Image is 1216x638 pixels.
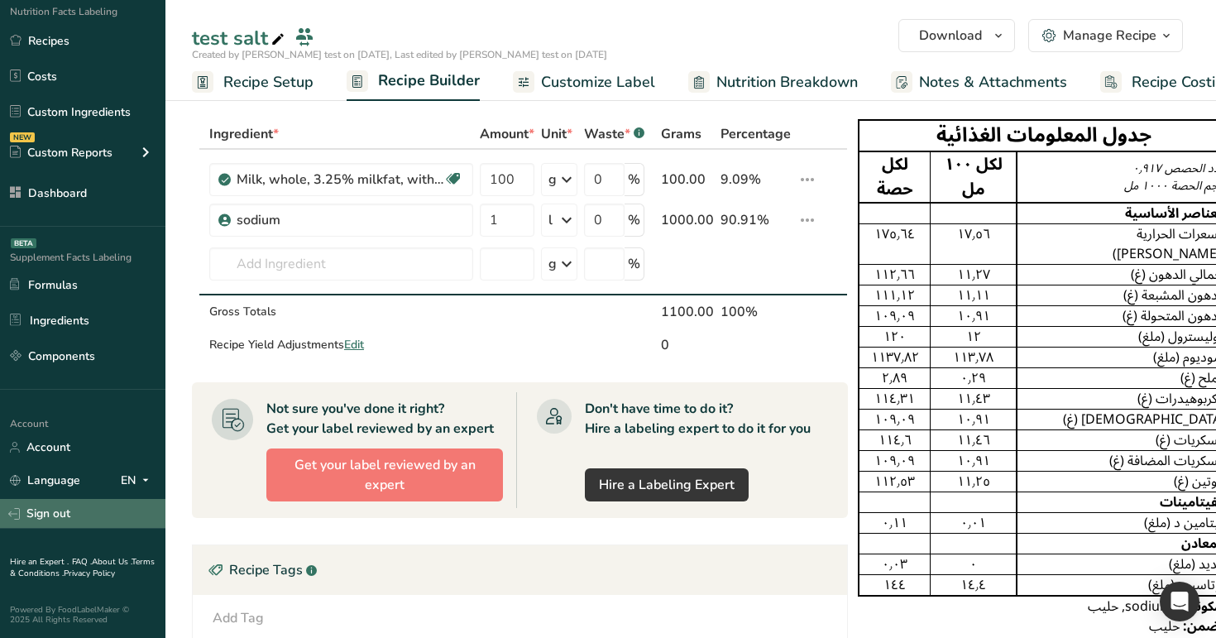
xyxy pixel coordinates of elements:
div: ١١٫٤٣ [934,389,1012,409]
div: 1000.00 [661,210,714,230]
div: Waste [584,124,644,144]
div: ١٢٠ [863,327,926,347]
div: ١١٫٢٥ [934,472,1012,492]
div: ١١٫٢٧ [934,265,1012,285]
div: Recipe Tags [193,545,847,595]
div: sodium [237,210,443,230]
div: Manage Recipe [1063,26,1156,46]
span: Percentage [721,124,791,144]
span: Edit [344,337,364,353]
div: Add Tag [213,608,264,628]
div: l [548,210,553,230]
div: Don't have time to do it? Hire a labeling expert to do it for you [585,399,811,439]
span: Created by [PERSON_NAME] test on [DATE], Last edited by [PERSON_NAME] test on [DATE] [192,48,607,61]
div: ١٠٩٫٠٩ [863,451,926,471]
a: Hire a Labeling Expert [585,468,749,501]
div: ١١٢٫٥٣ [863,472,926,492]
div: NEW [10,132,35,142]
div: g [548,170,557,189]
div: 1100.00 [661,302,714,322]
div: ١١٢٫٦٦ [863,265,926,285]
a: Customize Label [513,64,655,101]
div: ١١٤٫٣١ [863,389,926,409]
div: ١٠٫٩١ [934,410,1012,429]
a: Notes & Attachments [891,64,1067,101]
td: لكل ١٠٠ مل [931,151,1017,203]
div: ٢٫٨٩ [863,368,926,388]
div: ١٤٤ [863,575,926,595]
div: 0 [661,335,714,355]
div: ١١٫١١ [934,285,1012,305]
div: ١٠٩٫٠٩ [863,410,926,429]
div: ١٠٫٩١ [934,306,1012,326]
div: ١٧٫٥٦ [934,224,1012,244]
span: Ingredient [209,124,279,144]
div: Not sure you've done it right? Get your label reviewed by an expert [266,399,494,439]
div: Recipe Yield Adjustments [209,336,473,353]
div: ١٠٫٩١ [934,451,1012,471]
span: Download [919,26,982,46]
div: BETA [11,238,36,248]
span: Customize Label [541,71,655,94]
div: 9.09% [721,170,791,189]
div: ٠٫٠١ [934,513,1012,533]
a: About Us . [92,556,132,568]
button: Get your label reviewed by an expert [266,449,503,501]
span: Recipe Builder [378,70,480,92]
div: test salt [192,23,288,53]
span: ١٠٠٠ مل [1124,174,1168,198]
span: Notes & Attachments [919,71,1067,94]
div: ١١٣٧٫٨٢ [863,348,926,367]
a: Recipe Builder [347,62,480,102]
div: Custom Reports [10,144,113,161]
a: Hire an Expert . [10,556,69,568]
span: sodium, حليب [1088,592,1172,621]
span: Recipe Setup [223,71,314,94]
input: Add Ingredient [209,247,473,281]
div: ١٤٫٤ [934,575,1012,595]
div: g [548,254,557,274]
span: Nutrition Breakdown [716,71,858,94]
a: FAQ . [72,556,92,568]
div: Powered By FoodLabelMaker © 2025 All Rights Reserved [10,605,156,625]
button: Manage Recipe [1028,19,1183,52]
div: ٠٫١١ [863,513,926,533]
div: ١١٣٫٧٨ [934,348,1012,367]
div: Open Intercom Messenger [1160,582,1199,621]
div: 90.91% [721,210,791,230]
button: Download [898,19,1015,52]
span: Grams [661,124,701,144]
div: 100.00 [661,170,714,189]
a: Recipe Setup [192,64,314,101]
div: ١٢ [934,327,1012,347]
div: ١١٤٫٦ [863,430,926,450]
div: ١١١٫١٢ [863,285,926,305]
div: ٠ [934,554,1012,574]
div: Milk, whole, 3.25% milkfat, without added vitamin A and [MEDICAL_DATA] [237,170,443,189]
div: Gross Totals [209,303,473,320]
span: Get your label reviewed by an expert [280,455,489,495]
a: Language [10,466,80,495]
div: EN [121,471,156,491]
a: Terms & Conditions . [10,556,155,579]
td: لكل حصة [859,151,931,203]
div: ٠٫٠٣ [863,554,926,574]
div: 100% [721,302,791,322]
div: ١٠٩٫٠٩ [863,306,926,326]
span: Unit [541,124,572,144]
div: ١٧٥٫٦٤ [863,224,926,244]
a: Nutrition Breakdown [688,64,858,101]
a: Privacy Policy [64,568,115,579]
div: ١١٫٤٦ [934,430,1012,450]
div: ٠٫٢٩ [934,368,1012,388]
span: Amount [480,124,534,144]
